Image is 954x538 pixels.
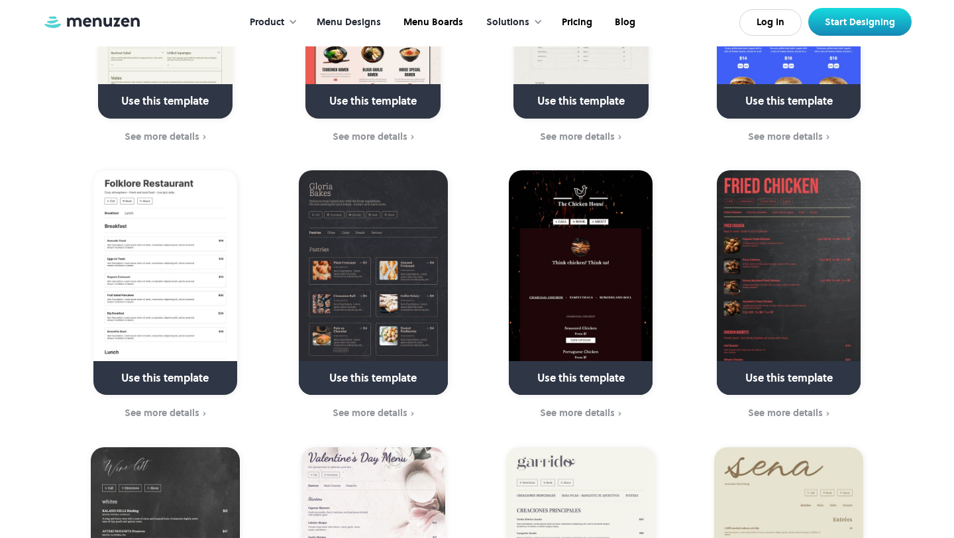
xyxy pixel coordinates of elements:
a: Log In [739,9,802,36]
a: Use this template [299,170,448,395]
a: See more details [693,406,884,421]
a: See more details [486,406,677,421]
a: See more details [70,130,261,144]
div: See more details [748,131,823,142]
a: Start Designing [808,8,912,36]
div: See more details [125,131,199,142]
a: Menu Designs [304,2,391,43]
a: Menu Boards [391,2,473,43]
a: See more details [693,130,884,144]
a: See more details [70,406,261,421]
div: See more details [540,407,615,418]
div: See more details [748,407,823,418]
div: Product [237,2,304,43]
a: Use this template [509,170,653,395]
div: See more details [540,131,615,142]
a: See more details [278,130,469,144]
div: Solutions [473,2,549,43]
a: Use this template [717,170,861,395]
a: Pricing [549,2,602,43]
a: Use this template [93,170,237,395]
div: Product [250,15,284,30]
div: See more details [333,131,407,142]
a: See more details [486,130,677,144]
a: See more details [278,406,469,421]
div: See more details [125,407,199,418]
a: Blog [602,2,645,43]
div: Solutions [486,15,529,30]
div: See more details [333,407,407,418]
